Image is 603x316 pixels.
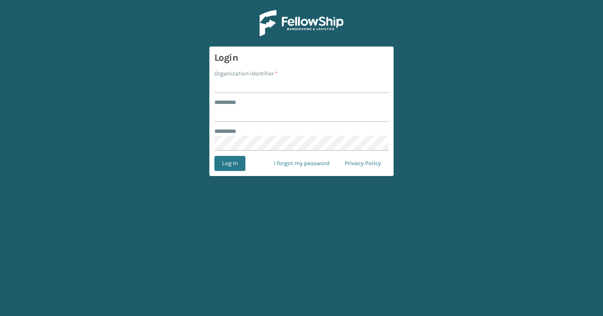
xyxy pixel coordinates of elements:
[214,69,278,78] label: Organization Identifier
[266,156,337,171] a: I forgot my password
[260,10,343,36] img: Logo
[214,156,245,171] button: Log In
[337,156,389,171] a: Privacy Policy
[214,52,389,64] h3: Login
